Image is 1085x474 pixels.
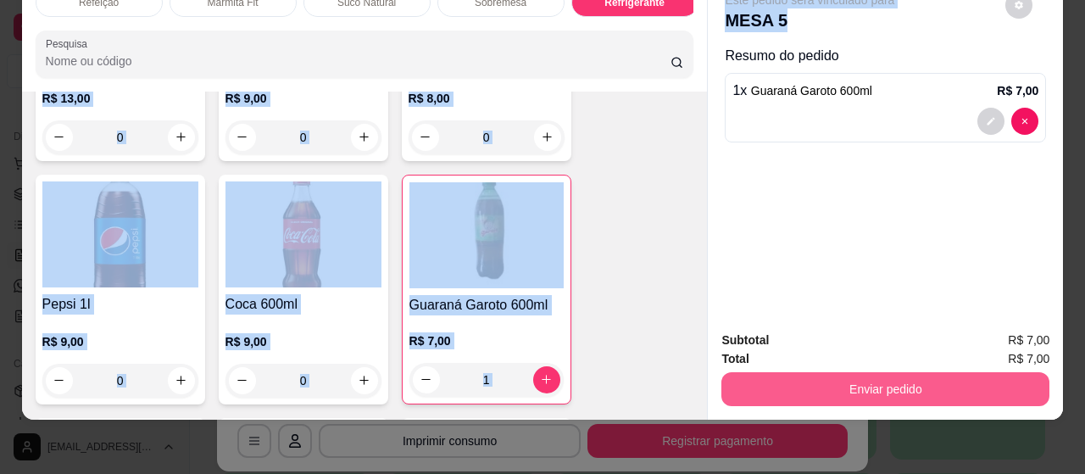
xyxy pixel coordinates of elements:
p: R$ 8,00 [409,90,565,107]
strong: Total [721,352,748,365]
p: R$ 9,00 [225,333,381,350]
button: decrease-product-quantity [46,367,73,394]
h4: Coca 600ml [225,294,381,315]
button: decrease-product-quantity [229,367,256,394]
span: R$ 7,00 [1008,331,1049,349]
p: R$ 9,00 [225,90,381,107]
p: 1 x [732,81,872,101]
img: product-image [42,181,198,287]
button: decrease-product-quantity [1011,108,1038,135]
button: increase-product-quantity [168,367,195,394]
img: product-image [225,181,381,287]
strong: Subtotal [721,333,769,347]
p: Resumo do pedido [725,46,1046,66]
button: Enviar pedido [721,372,1049,406]
input: Pesquisa [46,53,670,70]
button: increase-product-quantity [168,124,195,151]
h4: Guaraná Garoto 600ml [409,295,564,315]
label: Pesquisa [46,36,93,51]
button: decrease-product-quantity [46,124,73,151]
button: decrease-product-quantity [413,366,440,393]
p: R$ 7,00 [997,82,1038,99]
button: decrease-product-quantity [977,108,1004,135]
button: increase-product-quantity [533,366,560,393]
button: decrease-product-quantity [412,124,439,151]
p: R$ 13,00 [42,90,198,107]
span: Guaraná Garoto 600ml [751,84,872,98]
p: MESA 5 [725,8,894,32]
p: R$ 7,00 [409,332,564,349]
button: increase-product-quantity [351,367,378,394]
img: product-image [409,182,564,288]
h4: Pepsi 1l [42,294,198,315]
p: R$ 9,00 [42,333,198,350]
button: increase-product-quantity [351,124,378,151]
button: decrease-product-quantity [229,124,256,151]
button: increase-product-quantity [534,124,561,151]
span: R$ 7,00 [1008,349,1049,368]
